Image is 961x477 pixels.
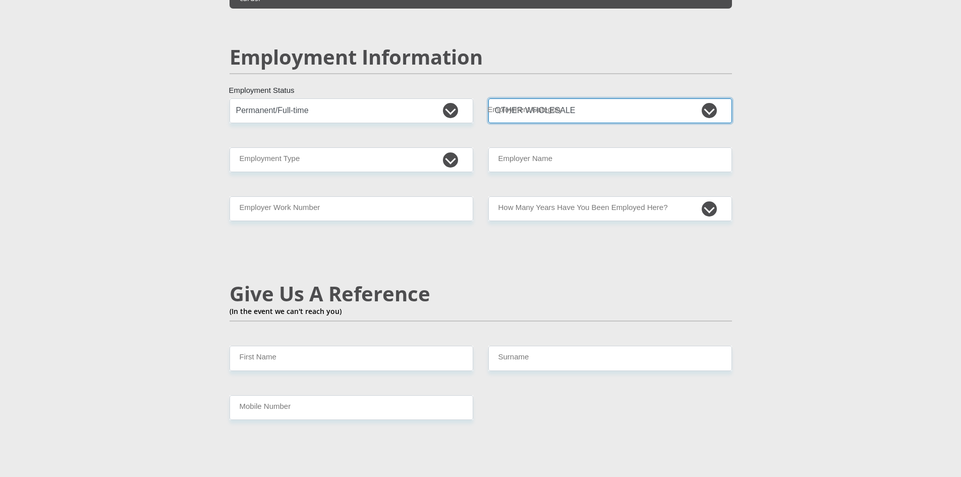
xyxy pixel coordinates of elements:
[230,45,732,69] h2: Employment Information
[488,346,732,370] input: Surname
[230,395,473,420] input: Mobile Number
[230,196,473,221] input: Employer Work Number
[230,306,732,316] p: (In the event we can't reach you)
[230,282,732,306] h2: Give Us A Reference
[488,147,732,172] input: Employer's Name
[230,346,473,370] input: Name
